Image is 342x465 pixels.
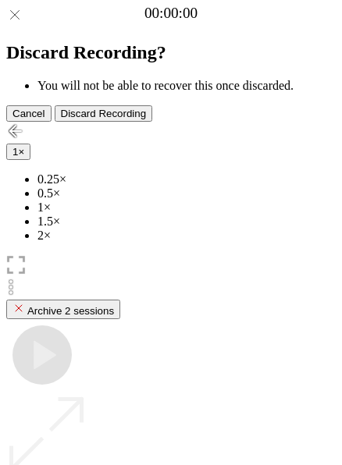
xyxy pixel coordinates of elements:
li: 1× [37,201,336,215]
li: 0.5× [37,186,336,201]
button: 1× [6,144,30,160]
li: 2× [37,229,336,243]
a: 00:00:00 [144,5,198,22]
button: Archive 2 sessions [6,300,120,319]
li: You will not be able to recover this once discarded. [37,79,336,93]
div: Archive 2 sessions [12,302,114,317]
li: 0.25× [37,172,336,186]
span: 1 [12,146,18,158]
li: 1.5× [37,215,336,229]
h2: Discard Recording? [6,42,336,63]
button: Discard Recording [55,105,153,122]
button: Cancel [6,105,52,122]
